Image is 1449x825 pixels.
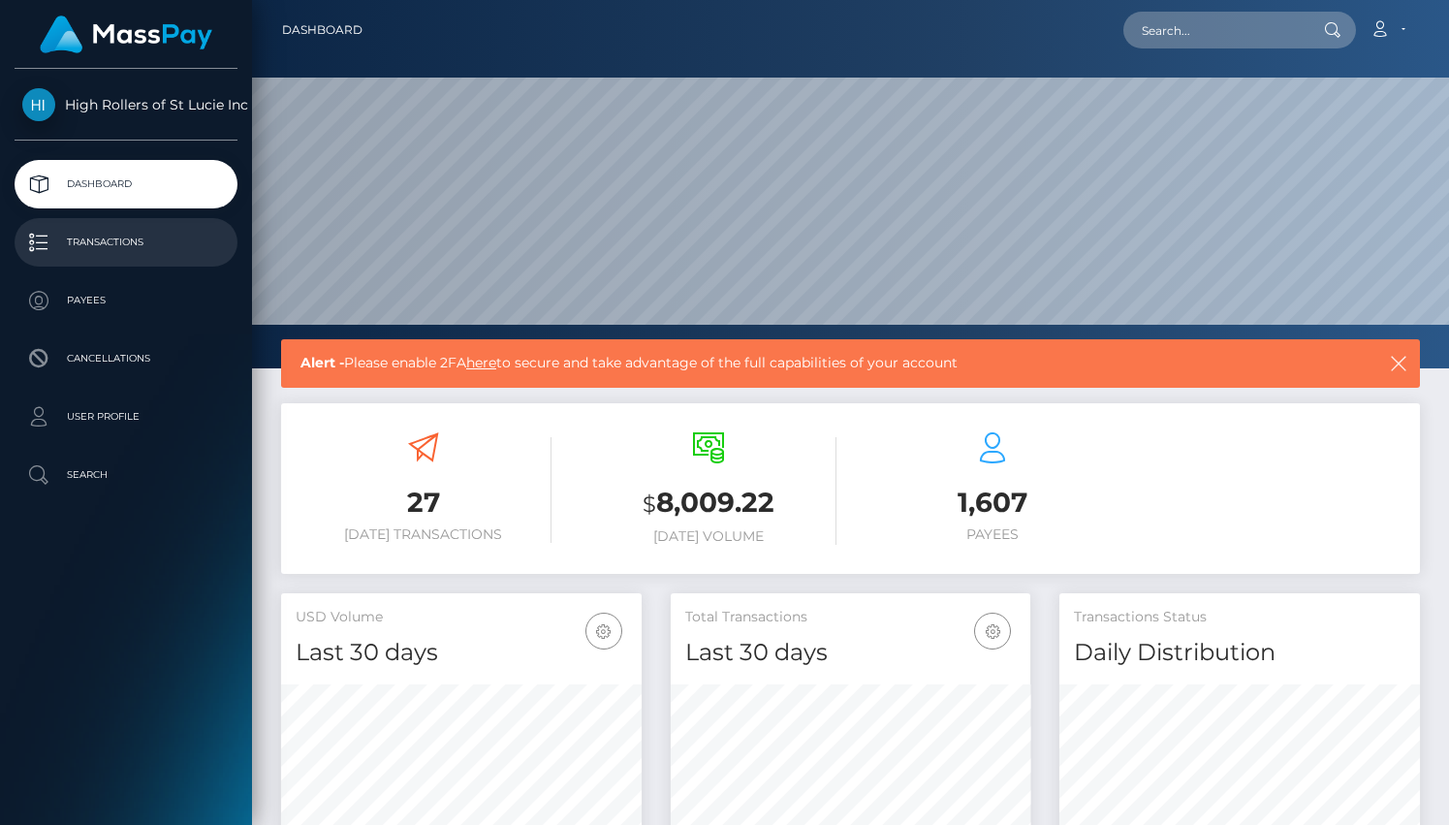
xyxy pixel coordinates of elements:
a: Search [15,451,237,499]
p: Payees [22,286,230,315]
h4: Last 30 days [296,636,627,670]
a: Dashboard [282,10,362,50]
p: Search [22,460,230,490]
h6: [DATE] Volume [581,528,836,545]
input: Search... [1123,12,1306,48]
a: User Profile [15,393,237,441]
h5: Transactions Status [1074,608,1405,627]
h4: Daily Distribution [1074,636,1405,670]
h3: 8,009.22 [581,484,836,524]
span: Please enable 2FA to secure and take advantage of the full capabilities of your account [300,353,1279,373]
img: MassPay Logo [40,16,212,53]
h4: Last 30 days [685,636,1017,670]
a: Dashboard [15,160,237,208]
img: High Rollers of St Lucie Inc [22,88,55,121]
h6: Payees [866,526,1121,543]
h5: USD Volume [296,608,627,627]
p: Transactions [22,228,230,257]
span: High Rollers of St Lucie Inc [15,96,237,113]
a: Cancellations [15,334,237,383]
h3: 1,607 [866,484,1121,522]
p: Cancellations [22,344,230,373]
h6: [DATE] Transactions [296,526,551,543]
a: here [466,354,496,371]
p: User Profile [22,402,230,431]
a: Payees [15,276,237,325]
h5: Total Transactions [685,608,1017,627]
a: Transactions [15,218,237,267]
p: Dashboard [22,170,230,199]
h3: 27 [296,484,551,522]
small: $ [643,491,656,518]
b: Alert - [300,354,344,371]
